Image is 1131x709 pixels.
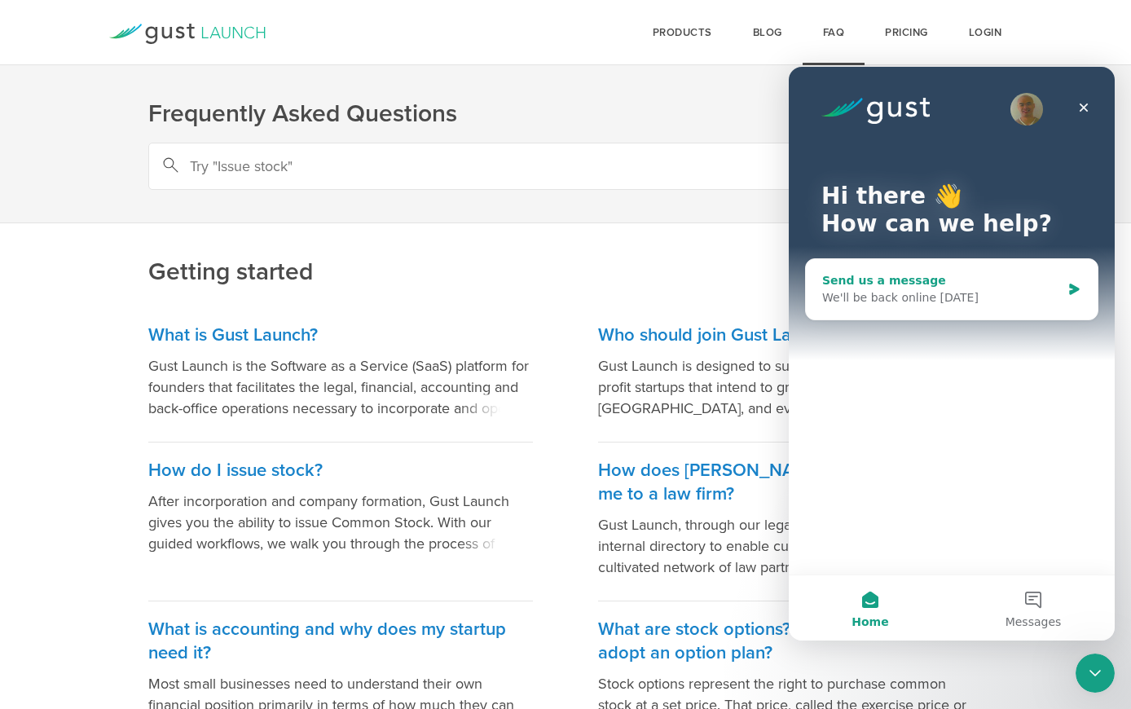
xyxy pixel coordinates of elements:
[598,324,983,347] h3: Who should join Gust Launch?
[148,491,533,554] p: After incorporation and company formation, Gust Launch gives you the ability to issue Common Stoc...
[598,514,983,578] p: Gust Launch, through our legal partners, has created an internal directory to enable customers to...
[1076,654,1115,693] iframe: Intercom live chat
[598,307,983,443] a: Who should join Gust Launch? Gust Launch is designed to support the operations of for-profit star...
[148,324,533,347] h3: What is Gust Launch?
[148,146,983,288] h2: Getting started
[148,143,983,190] input: Try "Issue stock"
[148,618,533,665] h3: What is accounting and why does my startup need it?
[598,355,983,419] p: Gust Launch is designed to support the operations of for-profit startups that intend to grow rapi...
[598,459,983,506] h3: How does [PERSON_NAME] Launch introduce me to a law firm?
[598,443,983,601] a: How does [PERSON_NAME] Launch introduce me to a law firm? Gust Launch, through our legal partners...
[789,67,1115,641] iframe: Intercom live chat
[148,459,533,482] h3: How do I issue stock?
[148,355,533,419] p: Gust Launch is the Software as a Service (SaaS) platform for founders that facilitates the legal,...
[148,443,533,601] a: How do I issue stock? After incorporation and company formation, Gust Launch gives you the abilit...
[148,98,983,130] h1: Frequently Asked Questions
[148,307,533,443] a: What is Gust Launch? Gust Launch is the Software as a Service (SaaS) platform for founders that f...
[598,618,983,665] h3: What are stock options? Why should a startup adopt an option plan?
